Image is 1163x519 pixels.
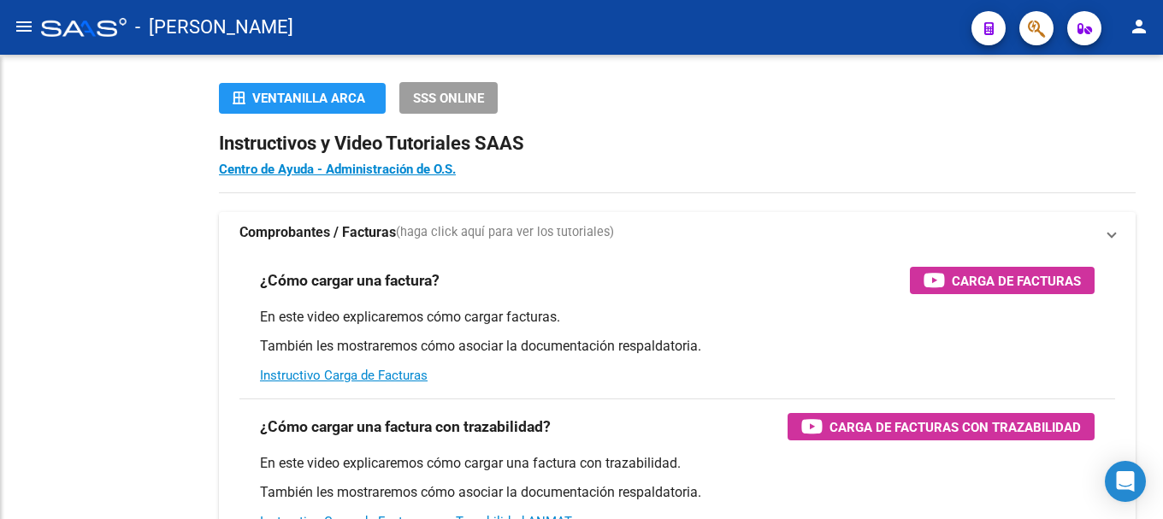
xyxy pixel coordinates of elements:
[413,91,484,106] span: SSS ONLINE
[260,454,1095,473] p: En este video explicaremos cómo cargar una factura con trazabilidad.
[910,267,1095,294] button: Carga de Facturas
[399,82,498,114] button: SSS ONLINE
[219,83,386,114] button: Ventanilla ARCA
[239,223,396,242] strong: Comprobantes / Facturas
[14,16,34,37] mat-icon: menu
[260,337,1095,356] p: También les mostraremos cómo asociar la documentación respaldatoria.
[260,268,440,292] h3: ¿Cómo cargar una factura?
[1105,461,1146,502] div: Open Intercom Messenger
[135,9,293,46] span: - [PERSON_NAME]
[260,308,1095,327] p: En este video explicaremos cómo cargar facturas.
[260,415,551,439] h3: ¿Cómo cargar una factura con trazabilidad?
[829,416,1081,438] span: Carga de Facturas con Trazabilidad
[396,223,614,242] span: (haga click aquí para ver los tutoriales)
[260,368,428,383] a: Instructivo Carga de Facturas
[219,212,1136,253] mat-expansion-panel-header: Comprobantes / Facturas(haga click aquí para ver los tutoriales)
[260,483,1095,502] p: También les mostraremos cómo asociar la documentación respaldatoria.
[219,162,456,177] a: Centro de Ayuda - Administración de O.S.
[219,127,1136,160] h2: Instructivos y Video Tutoriales SAAS
[952,270,1081,292] span: Carga de Facturas
[1129,16,1149,37] mat-icon: person
[233,83,372,114] div: Ventanilla ARCA
[788,413,1095,440] button: Carga de Facturas con Trazabilidad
